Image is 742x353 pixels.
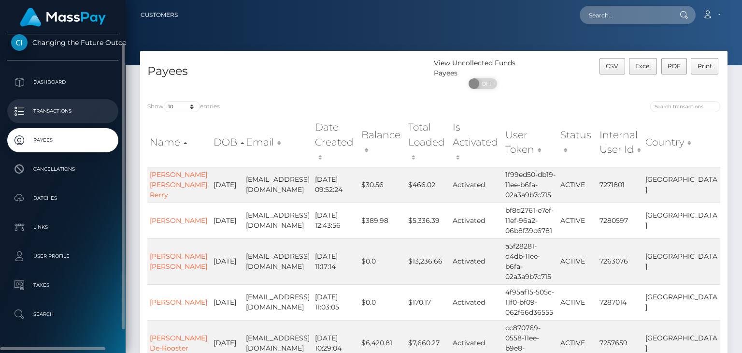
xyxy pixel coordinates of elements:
input: Search... [580,6,671,24]
th: Balance: activate to sort column ascending [359,118,406,166]
td: 7287014 [597,284,643,320]
td: [DATE] 12:43:56 [313,203,359,238]
select: Showentries [164,101,200,112]
label: Show entries [147,101,220,112]
p: Batches [11,191,114,206]
td: ACTIVE [558,284,597,320]
td: [EMAIL_ADDRESS][DOMAIN_NAME] [243,167,313,203]
a: Dashboard [7,70,118,94]
td: Activated [450,167,503,203]
input: Search transactions [650,101,720,112]
a: Links [7,215,118,239]
span: Changing the Future Outcome Inc [7,38,118,47]
th: Status: activate to sort column ascending [558,118,597,166]
span: Print [698,62,712,70]
p: Transactions [11,104,114,118]
span: CSV [606,62,618,70]
td: [DATE] [211,238,243,284]
th: Total Loaded: activate to sort column ascending [406,118,450,166]
td: $13,236.66 [406,238,450,284]
td: [DATE] 11:03:05 [313,284,359,320]
p: User Profile [11,249,114,264]
td: $170.17 [406,284,450,320]
a: [PERSON_NAME] [PERSON_NAME] Rerry [150,170,207,199]
img: MassPay Logo [20,8,106,27]
td: [DATE] 11:17:14 [313,238,359,284]
td: Activated [450,238,503,284]
div: View Uncollected Funds Payees [434,58,532,78]
td: $466.02 [406,167,450,203]
td: [GEOGRAPHIC_DATA] [643,284,720,320]
th: User Token: activate to sort column ascending [503,118,558,166]
td: bf8d2761-e7ef-11ef-96a2-06b8f39c6781 [503,203,558,238]
p: Taxes [11,278,114,293]
a: [PERSON_NAME] [PERSON_NAME] [150,252,207,271]
span: OFF [474,78,498,89]
p: Payees [11,133,114,147]
td: [EMAIL_ADDRESS][DOMAIN_NAME] [243,203,313,238]
p: Cancellations [11,162,114,176]
td: ACTIVE [558,203,597,238]
th: DOB: activate to sort column descending [211,118,243,166]
a: Payees [7,128,118,152]
th: Name: activate to sort column ascending [147,118,211,166]
th: Email: activate to sort column ascending [243,118,313,166]
td: [EMAIL_ADDRESS][DOMAIN_NAME] [243,284,313,320]
td: [DATE] [211,167,243,203]
th: Date Created: activate to sort column ascending [313,118,359,166]
a: User Profile [7,244,118,268]
img: Changing the Future Outcome Inc [11,34,28,51]
a: Cancellations [7,157,118,181]
td: [DATE] 09:52:24 [313,167,359,203]
td: [GEOGRAPHIC_DATA] [643,203,720,238]
td: 7280597 [597,203,643,238]
td: $389.98 [359,203,406,238]
td: 1f99ed50-db19-11ee-b6fa-02a3a9b7c715 [503,167,558,203]
td: 4f95af15-505c-11f0-bf09-062f66d36555 [503,284,558,320]
p: Links [11,220,114,235]
h4: Payees [147,63,427,80]
td: $0.0 [359,284,406,320]
button: PDF [661,58,687,74]
span: PDF [668,62,681,70]
button: Print [691,58,718,74]
a: [PERSON_NAME] De-Rooster [150,334,207,353]
th: Internal User Id: activate to sort column ascending [597,118,643,166]
td: [GEOGRAPHIC_DATA] [643,238,720,284]
a: Taxes [7,273,118,297]
a: Batches [7,186,118,210]
a: Customers [141,5,178,25]
td: 7263076 [597,238,643,284]
a: Search [7,302,118,326]
span: Excel [635,62,651,70]
td: [EMAIL_ADDRESS][DOMAIN_NAME] [243,238,313,284]
th: Is Activated: activate to sort column ascending [450,118,503,166]
button: Excel [629,58,657,74]
td: $5,336.39 [406,203,450,238]
td: [DATE] [211,284,243,320]
p: Dashboard [11,75,114,89]
td: $30.56 [359,167,406,203]
button: CSV [599,58,625,74]
a: [PERSON_NAME] [150,298,207,307]
td: [GEOGRAPHIC_DATA] [643,167,720,203]
td: $0.0 [359,238,406,284]
th: Country: activate to sort column ascending [643,118,720,166]
p: Search [11,307,114,322]
a: [PERSON_NAME] [150,216,207,225]
td: ACTIVE [558,238,597,284]
td: [DATE] [211,203,243,238]
td: 7271801 [597,167,643,203]
td: Activated [450,203,503,238]
td: a5f28281-d4db-11ee-b6fa-02a3a9b7c715 [503,238,558,284]
td: Activated [450,284,503,320]
a: Transactions [7,99,118,123]
td: ACTIVE [558,167,597,203]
